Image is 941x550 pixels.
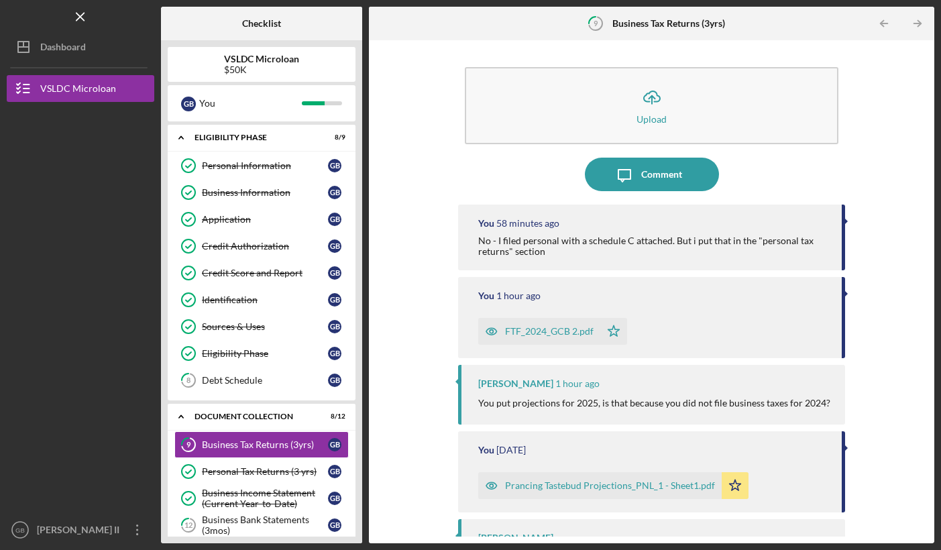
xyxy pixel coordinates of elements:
[478,533,553,543] div: [PERSON_NAME]
[224,64,299,75] div: $50K
[195,133,312,142] div: Eligibility Phase
[202,268,328,278] div: Credit Score and Report
[328,320,341,333] div: G B
[174,206,349,233] a: ApplicationGB
[321,412,345,421] div: 8 / 12
[174,286,349,313] a: IdentificationGB
[174,233,349,260] a: Credit AuthorizationGB
[174,512,349,539] a: 12Business Bank Statements (3mos)GB
[202,241,328,252] div: Credit Authorization
[184,521,192,530] tspan: 12
[202,321,328,332] div: Sources & Uses
[7,34,154,60] button: Dashboard
[7,75,154,102] button: VSLDC Microloan
[328,266,341,280] div: G B
[202,514,328,536] div: Business Bank Statements (3mos)
[478,445,494,455] div: You
[174,485,349,512] a: Business Income Statement (Current Year-to-Date)GB
[478,218,494,229] div: You
[328,186,341,199] div: G B
[478,378,553,389] div: [PERSON_NAME]
[174,367,349,394] a: 8Debt ScheduleGB
[328,518,341,532] div: G B
[478,235,828,257] div: No - I filed personal with a schedule C attached. But i put that in the "personal tax returns" se...
[224,54,299,64] b: VSLDC Microloan
[40,34,86,64] div: Dashboard
[199,92,302,115] div: You
[478,318,627,345] button: FTF_2024_GCB 2.pdf
[478,290,494,301] div: You
[174,179,349,206] a: Business InformationGB
[202,187,328,198] div: Business Information
[202,466,328,477] div: Personal Tax Returns (3 yrs)
[186,376,190,385] tspan: 8
[478,472,749,499] button: Prancing Tastebud Projections_PNL_1 - Sheet1.pdf
[174,152,349,179] a: Personal InformationGB
[328,492,341,505] div: G B
[202,348,328,359] div: Eligibility Phase
[321,133,345,142] div: 8 / 9
[328,347,341,360] div: G B
[202,375,328,386] div: Debt Schedule
[328,293,341,307] div: G B
[174,313,349,340] a: Sources & UsesGB
[636,114,667,124] div: Upload
[585,158,719,191] button: Comment
[505,326,594,337] div: FTF_2024_GCB 2.pdf
[612,18,725,29] b: Business Tax Returns (3yrs)
[641,158,682,191] div: Comment
[174,340,349,367] a: Eligibility PhaseGB
[496,445,526,455] time: 2025-08-09 07:36
[202,294,328,305] div: Identification
[594,19,598,27] tspan: 9
[40,75,116,105] div: VSLDC Microloan
[174,458,349,485] a: Personal Tax Returns (3 yrs)GB
[328,213,341,226] div: G B
[505,480,715,491] div: Prancing Tastebud Projections_PNL_1 - Sheet1.pdf
[174,431,349,458] a: 9Business Tax Returns (3yrs)GB
[555,378,600,389] time: 2025-08-11 19:31
[328,159,341,172] div: G B
[202,160,328,171] div: Personal Information
[186,441,191,449] tspan: 9
[174,260,349,286] a: Credit Score and ReportGB
[328,438,341,451] div: G B
[465,67,838,144] button: Upload
[7,516,154,543] button: GB[PERSON_NAME] II
[202,439,328,450] div: Business Tax Returns (3yrs)
[478,396,830,410] p: You put projections for 2025, is that because you did not file business taxes for 2024?
[195,412,312,421] div: Document Collection
[328,239,341,253] div: G B
[242,18,281,29] b: Checklist
[34,516,121,547] div: [PERSON_NAME] II
[202,214,328,225] div: Application
[496,218,559,229] time: 2025-08-11 19:50
[181,97,196,111] div: G B
[202,488,328,509] div: Business Income Statement (Current Year-to-Date)
[496,290,541,301] time: 2025-08-11 19:48
[15,527,25,534] text: GB
[328,374,341,387] div: G B
[328,465,341,478] div: G B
